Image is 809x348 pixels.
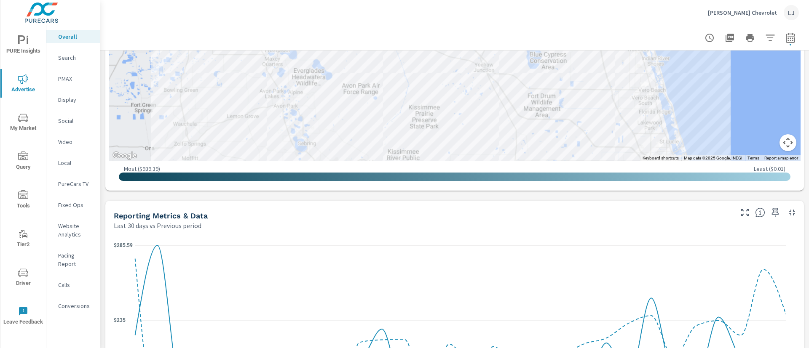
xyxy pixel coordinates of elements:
div: Video [46,135,100,148]
a: Open this area in Google Maps (opens a new window) [111,150,139,161]
button: Apply Filters [762,29,779,46]
div: LJ [784,5,799,20]
div: PureCars TV [46,178,100,190]
button: Select Date Range [782,29,799,46]
button: Keyboard shortcuts [643,155,679,161]
span: Tools [3,190,43,211]
span: Map data ©2025 Google, INEGI [684,156,742,160]
p: Last 30 days vs Previous period [114,220,201,231]
text: $285.59 [114,242,133,248]
text: $235 [114,317,126,323]
div: Conversions [46,300,100,312]
span: Understand performance data overtime and see how metrics compare to each other. [755,207,765,218]
p: PMAX [58,74,93,83]
div: Pacing Report [46,249,100,270]
button: Print Report [742,29,758,46]
div: nav menu [0,25,46,335]
p: Search [58,53,93,62]
h5: Reporting Metrics & Data [114,211,208,220]
div: Social [46,114,100,127]
p: [PERSON_NAME] Chevrolet [708,9,777,16]
div: Local [46,157,100,169]
p: Least ( $0.01 ) [754,165,785,173]
a: Report a map error [764,156,798,160]
p: Website Analytics [58,222,93,239]
div: Fixed Ops [46,199,100,211]
p: Fixed Ops [58,201,93,209]
p: PureCars TV [58,180,93,188]
img: Google [111,150,139,161]
button: "Export Report to PDF" [721,29,738,46]
p: Calls [58,281,93,289]
button: Minimize Widget [785,206,799,219]
div: Calls [46,279,100,291]
span: PURE Insights [3,35,43,56]
span: Save this to your personalized report [769,206,782,219]
p: Social [58,117,93,125]
p: Overall [58,32,93,41]
span: Query [3,151,43,172]
p: Conversions [58,302,93,310]
p: Video [58,138,93,146]
span: Leave Feedback [3,306,43,327]
span: My Market [3,113,43,133]
p: Local [58,159,93,167]
span: Tier2 [3,229,43,250]
p: Most ( $939.39 ) [124,165,160,173]
p: Display [58,96,93,104]
span: Driver [3,268,43,288]
button: Map camera controls [780,134,796,151]
p: Pacing Report [58,251,93,268]
div: Website Analytics [46,220,100,241]
a: Terms (opens in new tab) [747,156,759,160]
span: Advertise [3,74,43,95]
div: Overall [46,30,100,43]
div: PMAX [46,72,100,85]
div: Display [46,93,100,106]
div: Search [46,51,100,64]
button: Make Fullscreen [738,206,752,219]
